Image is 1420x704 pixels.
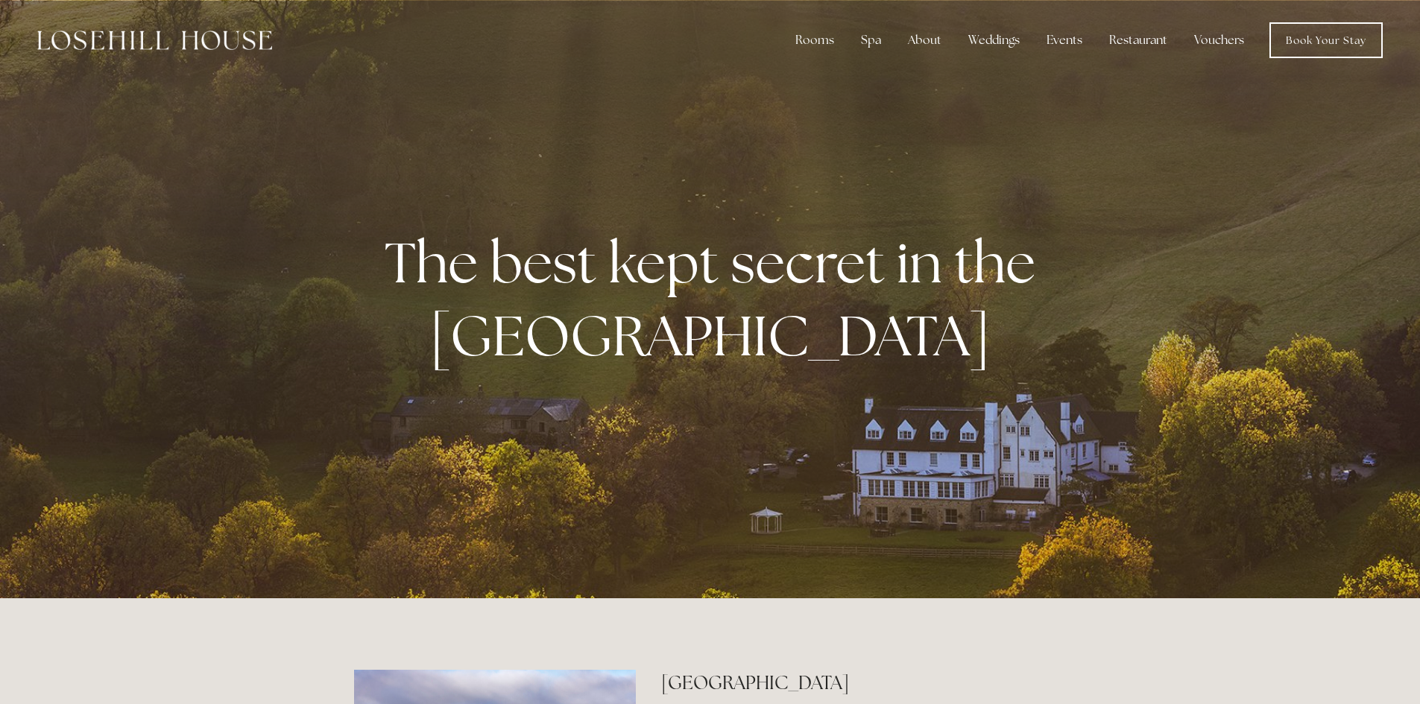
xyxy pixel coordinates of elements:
[1035,25,1094,55] div: Events
[1269,22,1383,58] a: Book Your Stay
[385,226,1047,372] strong: The best kept secret in the [GEOGRAPHIC_DATA]
[956,25,1032,55] div: Weddings
[1182,25,1256,55] a: Vouchers
[37,31,272,50] img: Losehill House
[661,670,1066,696] h2: [GEOGRAPHIC_DATA]
[1097,25,1179,55] div: Restaurant
[783,25,846,55] div: Rooms
[849,25,893,55] div: Spa
[896,25,953,55] div: About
